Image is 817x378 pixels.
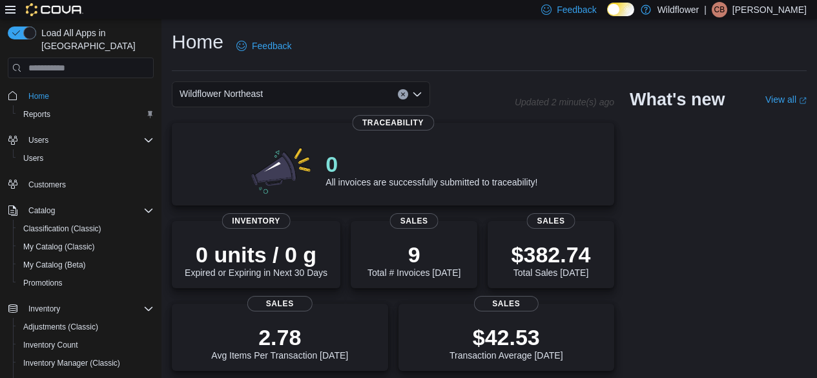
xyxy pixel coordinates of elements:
a: Users [18,151,48,166]
span: Home [28,91,49,101]
a: Adjustments (Classic) [18,319,103,335]
span: Sales [247,296,312,311]
a: View allExternal link [765,94,807,105]
button: Inventory [3,300,159,318]
span: Inventory Manager (Classic) [23,358,120,368]
div: Transaction Average [DATE] [450,324,563,361]
h2: What's new [630,89,725,110]
input: Dark Mode [607,3,634,16]
span: Inventory [23,301,154,317]
a: Inventory Manager (Classic) [18,355,125,371]
span: Load All Apps in [GEOGRAPHIC_DATA] [36,26,154,52]
span: Inventory Count [23,340,78,350]
span: Sales [474,296,539,311]
button: Classification (Classic) [13,220,159,238]
p: 0 [326,151,537,177]
span: Feedback [252,39,291,52]
button: Inventory [23,301,65,317]
span: CB [714,2,725,17]
p: Wildflower [657,2,699,17]
div: Avg Items Per Transaction [DATE] [211,324,348,361]
span: Users [23,132,154,148]
p: 9 [367,242,460,268]
img: Cova [26,3,83,16]
span: Promotions [23,278,63,288]
a: Classification (Classic) [18,221,107,236]
button: Home [3,86,159,105]
button: Clear input [398,89,408,100]
h1: Home [172,29,223,55]
button: Promotions [13,274,159,292]
span: Sales [527,213,575,229]
p: | [704,2,707,17]
div: Total # Invoices [DATE] [367,242,460,278]
span: Catalog [23,203,154,218]
svg: External link [799,97,807,105]
span: Classification (Classic) [18,221,154,236]
div: Crystale Bernander [712,2,727,17]
span: Adjustments (Classic) [18,319,154,335]
a: My Catalog (Beta) [18,257,91,273]
button: Reports [13,105,159,123]
button: Adjustments (Classic) [13,318,159,336]
a: Customers [23,177,71,193]
p: Updated 2 minute(s) ago [515,97,614,107]
span: Users [23,153,43,163]
span: Inventory [28,304,60,314]
p: $42.53 [450,324,563,350]
span: My Catalog (Beta) [18,257,154,273]
span: Home [23,87,154,103]
span: Wildflower Northeast [180,86,263,101]
a: Inventory Count [18,337,83,353]
p: 0 units / 0 g [185,242,327,268]
span: My Catalog (Beta) [23,260,86,270]
span: Reports [18,107,154,122]
span: Feedback [557,3,596,16]
span: Catalog [28,205,55,216]
span: Customers [23,176,154,193]
button: Catalog [23,203,60,218]
span: Inventory [222,213,291,229]
span: Reports [23,109,50,120]
span: Users [28,135,48,145]
span: Adjustments (Classic) [23,322,98,332]
a: Promotions [18,275,68,291]
a: Home [23,89,54,104]
a: Reports [18,107,56,122]
p: $382.74 [512,242,591,268]
span: Users [18,151,154,166]
span: Traceability [352,115,434,131]
button: Inventory Manager (Classic) [13,354,159,372]
span: Inventory Manager (Classic) [18,355,154,371]
span: Sales [390,213,439,229]
button: Open list of options [412,89,422,100]
span: Promotions [18,275,154,291]
a: Feedback [231,33,296,59]
button: Customers [3,175,159,194]
span: Classification (Classic) [23,224,101,234]
span: My Catalog (Classic) [23,242,95,252]
span: Inventory Count [18,337,154,353]
button: Users [3,131,159,149]
button: My Catalog (Beta) [13,256,159,274]
p: [PERSON_NAME] [732,2,807,17]
div: Expired or Expiring in Next 30 Days [185,242,327,278]
p: 2.78 [211,324,348,350]
a: My Catalog (Classic) [18,239,100,255]
span: Customers [28,180,66,190]
img: 0 [248,143,315,195]
div: Total Sales [DATE] [512,242,591,278]
button: Inventory Count [13,336,159,354]
button: My Catalog (Classic) [13,238,159,256]
button: Users [23,132,54,148]
div: All invoices are successfully submitted to traceability! [326,151,537,187]
button: Users [13,149,159,167]
button: Catalog [3,202,159,220]
span: My Catalog (Classic) [18,239,154,255]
